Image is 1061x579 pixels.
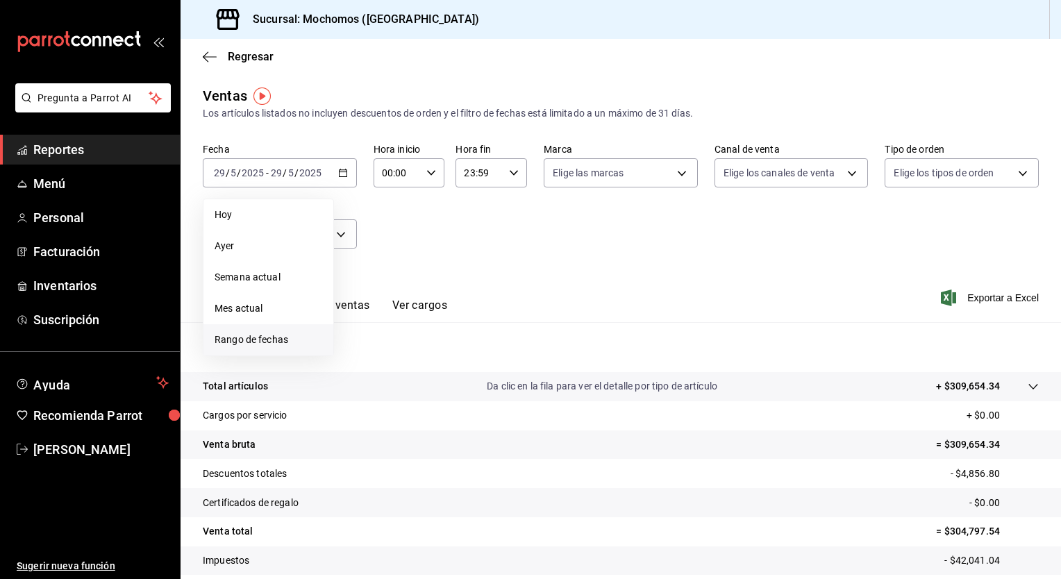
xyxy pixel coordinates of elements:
[294,167,299,178] span: /
[203,467,287,481] p: Descuentos totales
[33,174,169,193] span: Menú
[203,106,1039,121] div: Los artículos listados no incluyen descuentos de orden y el filtro de fechas está limitado a un m...
[17,559,169,573] span: Sugerir nueva función
[270,167,283,178] input: --
[33,242,169,261] span: Facturación
[894,166,994,180] span: Elige los tipos de orden
[936,437,1039,452] p: = $309,654.34
[10,101,171,115] a: Pregunta a Parrot AI
[969,496,1039,510] p: - $0.00
[203,339,1039,355] p: Resumen
[203,496,299,510] p: Certificados de regalo
[153,36,164,47] button: open_drawer_menu
[266,167,269,178] span: -
[203,553,249,568] p: Impuestos
[15,83,171,112] button: Pregunta a Parrot AI
[392,299,448,322] button: Ver cargos
[215,333,322,347] span: Rango de fechas
[203,85,247,106] div: Ventas
[215,301,322,316] span: Mes actual
[203,50,274,63] button: Regresar
[553,166,624,180] span: Elige las marcas
[230,167,237,178] input: --
[203,379,268,394] p: Total artículos
[33,440,169,459] span: [PERSON_NAME]
[241,167,265,178] input: ----
[967,408,1039,423] p: + $0.00
[283,167,287,178] span: /
[951,467,1039,481] p: - $4,856.80
[374,144,445,154] label: Hora inicio
[33,406,169,425] span: Recomienda Parrot
[33,310,169,329] span: Suscripción
[215,270,322,285] span: Semana actual
[33,140,169,159] span: Reportes
[213,167,226,178] input: --
[544,144,698,154] label: Marca
[936,379,1000,394] p: + $309,654.34
[237,167,241,178] span: /
[203,437,256,452] p: Venta bruta
[33,276,169,295] span: Inventarios
[253,87,271,105] img: Tooltip marker
[203,144,357,154] label: Fecha
[487,379,717,394] p: Da clic en la fila para ver el detalle por tipo de artículo
[885,144,1039,154] label: Tipo de orden
[242,11,479,28] h3: Sucursal: Mochomos ([GEOGRAPHIC_DATA])
[203,524,253,539] p: Venta total
[225,299,447,322] div: navigation tabs
[287,167,294,178] input: --
[215,208,322,222] span: Hoy
[37,91,149,106] span: Pregunta a Parrot AI
[944,553,1039,568] p: - $42,041.04
[203,408,287,423] p: Cargos por servicio
[33,208,169,227] span: Personal
[724,166,835,180] span: Elige los canales de venta
[456,144,527,154] label: Hora fin
[299,167,322,178] input: ----
[228,50,274,63] span: Regresar
[33,374,151,391] span: Ayuda
[215,239,322,253] span: Ayer
[944,289,1039,306] button: Exportar a Excel
[715,144,869,154] label: Canal de venta
[315,299,370,322] button: Ver ventas
[226,167,230,178] span: /
[936,524,1039,539] p: = $304,797.54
